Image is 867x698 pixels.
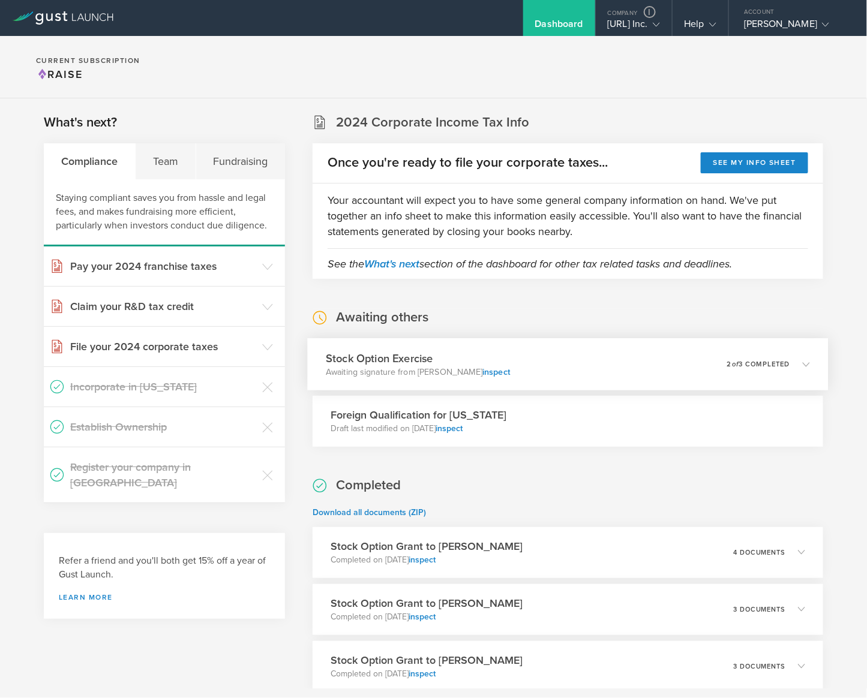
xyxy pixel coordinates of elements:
a: inspect [409,669,436,679]
em: of [732,360,739,368]
div: [PERSON_NAME] [744,18,846,36]
h3: Stock Option Grant to [PERSON_NAME] [331,652,523,668]
h2: Once you're ready to file your corporate taxes... [328,154,608,172]
h3: Incorporate in [US_STATE] [70,379,256,395]
p: Completed on [DATE] [331,554,523,566]
p: Completed on [DATE] [331,668,523,680]
div: Compliance [44,143,136,179]
h3: Claim your R&D tax credit [70,299,256,314]
div: Team [136,143,196,179]
a: inspect [436,423,463,434]
em: See the section of the dashboard for other tax related tasks and deadlines. [328,257,732,270]
h3: Stock Option Grant to [PERSON_NAME] [331,595,523,611]
a: inspect [409,612,436,622]
h3: Register your company in [GEOGRAPHIC_DATA] [70,459,256,491]
p: Draft last modified on [DATE] [331,423,506,435]
div: Staying compliant saves you from hassle and legal fees, and makes fundraising more efficient, par... [44,179,285,246]
div: Dashboard [535,18,583,36]
h3: Stock Option Grant to [PERSON_NAME] [331,538,523,554]
button: See my info sheet [701,152,808,173]
p: Your accountant will expect you to have some general company information on hand. We've put toget... [328,192,808,239]
a: Download all documents (ZIP) [313,507,426,518]
a: inspect [409,555,436,565]
a: Learn more [59,594,270,601]
a: inspect [483,366,511,377]
h2: 2024 Corporate Income Tax Info [336,114,529,131]
h3: Foreign Qualification for [US_STATE] [331,407,506,423]
h3: Pay your 2024 franchise taxes [70,258,256,274]
h3: Refer a friend and you'll both get 15% off a year of Gust Launch. [59,554,270,582]
span: Raise [36,68,83,81]
h3: File your 2024 corporate taxes [70,339,256,354]
h3: Stock Option Exercise [326,350,510,366]
h2: What's next? [44,114,117,131]
p: 3 documents [733,606,786,613]
div: Fundraising [196,143,286,179]
p: 4 documents [733,549,786,556]
h2: Completed [336,477,401,494]
p: Completed on [DATE] [331,611,523,623]
h2: Current Subscription [36,57,140,64]
h2: Awaiting others [336,309,428,326]
p: Awaiting signature from [PERSON_NAME] [326,366,510,378]
div: [URL] Inc. [608,18,660,36]
div: Help [685,18,716,36]
p: 2 3 completed [727,360,790,367]
a: What's next [364,257,419,270]
p: 3 documents [733,663,786,670]
h3: Establish Ownership [70,419,256,435]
